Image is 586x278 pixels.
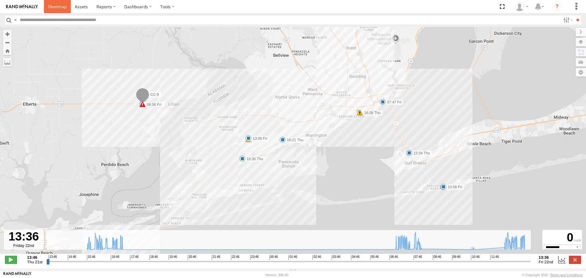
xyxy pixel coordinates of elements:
span: Thu 21st Aug 2025 [27,260,42,264]
span: 13:46 [49,255,57,260]
label: 10:58 Fri [443,184,464,190]
span: 01:46 [288,255,297,260]
span: 08:46 [433,255,441,260]
span: Fri 22nd Aug 2025 [539,260,553,264]
span: 05:46 [370,255,379,260]
span: 00:46 [269,255,278,260]
span: 15:46 [87,255,96,260]
label: 13:09 Fri [248,137,269,142]
label: Play/Stop [5,256,17,264]
button: Zoom in [3,30,12,38]
span: 14:46 [68,255,76,260]
img: rand-logo.svg [6,5,38,9]
span: 04:46 [351,255,360,260]
span: 11:46 [490,255,499,260]
strong: 13:36 [539,255,553,260]
span: 10:46 [471,255,479,260]
div: © Copyright 2025 - [522,273,583,277]
label: Search Filter Options [561,16,574,24]
span: 21:46 [212,255,220,260]
label: 06:56 Fri [143,102,163,107]
span: 20:46 [188,255,196,260]
label: Search Query [13,16,18,24]
button: Zoom out [3,38,12,47]
span: 22:46 [231,255,240,260]
label: Map Settings [576,68,586,77]
a: Terms and Conditions [550,273,583,277]
span: 17:46 [130,255,139,260]
span: CC-9 [150,92,159,96]
label: 15:54 Thu [409,150,432,156]
div: William Pittman [513,2,530,11]
div: Version: 306.00 [265,273,288,277]
label: 16:36 Thu [242,156,265,162]
label: 13:09 Fri [248,136,269,141]
span: 02:46 [313,255,321,260]
label: 08:23 Fri [443,185,464,190]
i: ? [552,2,562,12]
span: 06:46 [389,255,398,260]
span: 23:46 [250,255,259,260]
a: Visit our Website [3,272,31,278]
span: 09:46 [452,255,461,260]
span: 07:46 [414,255,422,260]
button: Zoom Home [3,47,12,55]
span: 18:46 [149,255,158,260]
label: 16:08 Thu [360,110,382,116]
label: 17:23 Thu [143,102,165,107]
label: 07:47 Fri [383,99,403,105]
label: 16:21 Thu [283,137,305,143]
span: 03:46 [332,255,340,260]
label: Close [569,256,581,264]
label: Measure [3,58,12,67]
span: 19:46 [168,255,177,260]
span: 16:46 [111,255,119,260]
div: 0 [543,231,581,244]
strong: 13:46 [27,255,42,260]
